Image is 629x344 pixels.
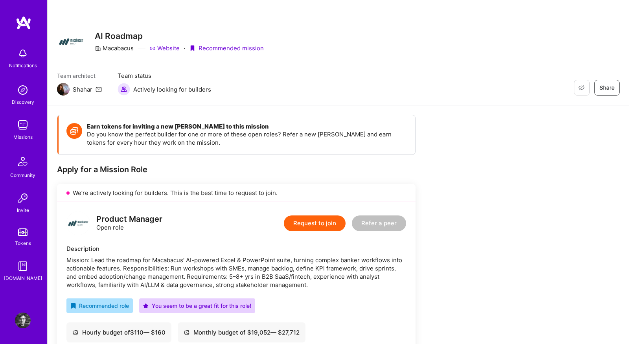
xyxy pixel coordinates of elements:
[578,85,585,91] i: icon EyeClosed
[184,328,300,337] div: Monthly budget of $ 19,052 — $ 27,712
[96,215,162,232] div: Open role
[352,215,406,231] button: Refer a peer
[133,85,211,94] span: Actively looking for builders
[72,328,166,337] div: Hourly budget of $ 110 — $ 160
[15,82,31,98] img: discovery
[57,83,70,96] img: Team Architect
[184,44,185,52] div: ·
[18,228,28,236] img: tokens
[594,80,620,96] button: Share
[143,303,149,309] i: icon PurpleStar
[66,245,406,253] div: Description
[13,152,32,171] img: Community
[57,184,416,202] div: We’re actively looking for builders. This is the best time to request to join.
[143,302,251,310] div: You seem to be a great fit for this role!
[189,45,195,52] i: icon PurpleRibbon
[70,302,129,310] div: Recommended role
[70,303,76,309] i: icon RecommendedBadge
[95,31,264,41] h3: AI Roadmap
[96,86,102,92] i: icon Mail
[57,28,85,56] img: Company Logo
[66,256,406,289] div: Mission: Lead the roadmap for Macabacus’ AI-powered Excel & PowerPoint suite, turning complex ban...
[600,84,614,92] span: Share
[66,212,90,235] img: logo
[15,258,31,274] img: guide book
[95,45,101,52] i: icon CompanyGray
[149,44,180,52] a: Website
[284,215,346,231] button: Request to join
[95,44,134,52] div: Macabacus
[15,190,31,206] img: Invite
[118,72,211,80] span: Team status
[189,44,264,52] div: Recommended mission
[15,239,31,247] div: Tokens
[10,171,35,179] div: Community
[12,98,34,106] div: Discovery
[87,123,407,130] h4: Earn tokens for inviting a new [PERSON_NAME] to this mission
[15,313,31,328] img: User Avatar
[87,130,407,147] p: Do you know the perfect builder for one or more of these open roles? Refer a new [PERSON_NAME] an...
[57,72,102,80] span: Team architect
[72,329,78,335] i: icon Cash
[17,206,29,214] div: Invite
[13,313,33,328] a: User Avatar
[16,16,31,30] img: logo
[15,117,31,133] img: teamwork
[73,85,92,94] div: Shahar
[15,46,31,61] img: bell
[57,164,416,175] div: Apply for a Mission Role
[96,215,162,223] div: Product Manager
[9,61,37,70] div: Notifications
[13,133,33,141] div: Missions
[184,329,189,335] i: icon Cash
[66,123,82,139] img: Token icon
[118,83,130,96] img: Actively looking for builders
[4,274,42,282] div: [DOMAIN_NAME]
